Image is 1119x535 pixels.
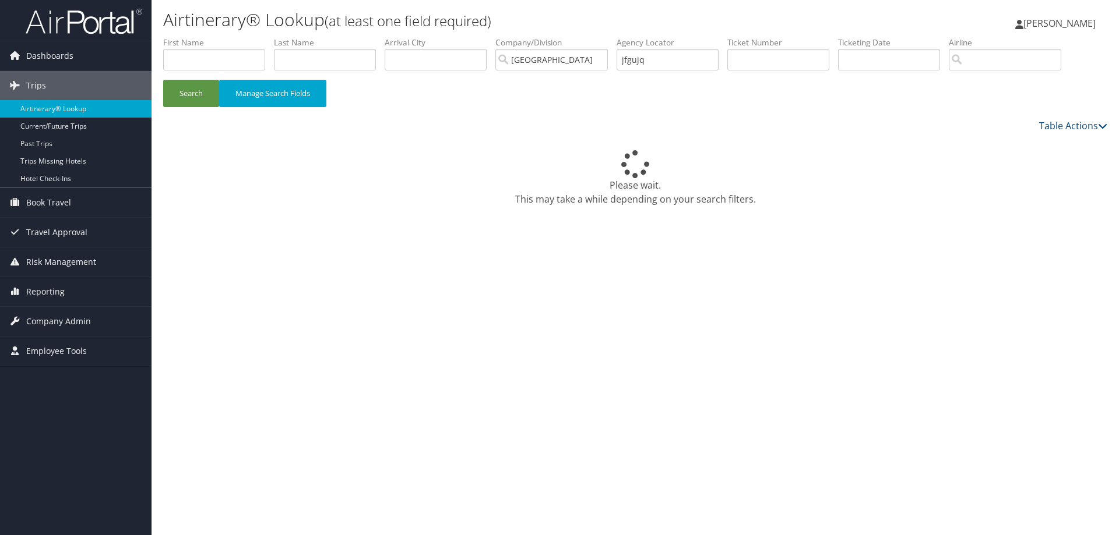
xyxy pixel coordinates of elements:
div: Please wait. This may take a while depending on your search filters. [163,150,1107,206]
a: Table Actions [1039,119,1107,132]
img: airportal-logo.png [26,8,142,35]
span: Employee Tools [26,336,87,366]
span: Dashboards [26,41,73,70]
span: Risk Management [26,247,96,277]
label: First Name [163,37,274,48]
span: Trips [26,71,46,100]
button: Search [163,80,219,107]
label: Arrival City [385,37,495,48]
small: (at least one field required) [325,11,491,30]
span: Reporting [26,277,65,306]
span: Company Admin [26,307,91,336]
a: [PERSON_NAME] [1015,6,1107,41]
span: Travel Approval [26,218,87,247]
label: Last Name [274,37,385,48]
label: Ticketing Date [838,37,949,48]
label: Agency Locator [617,37,727,48]
label: Ticket Number [727,37,838,48]
span: Book Travel [26,188,71,217]
label: Company/Division [495,37,617,48]
span: [PERSON_NAME] [1023,17,1096,30]
button: Manage Search Fields [219,80,326,107]
label: Airline [949,37,1070,48]
h1: Airtinerary® Lookup [163,8,793,32]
